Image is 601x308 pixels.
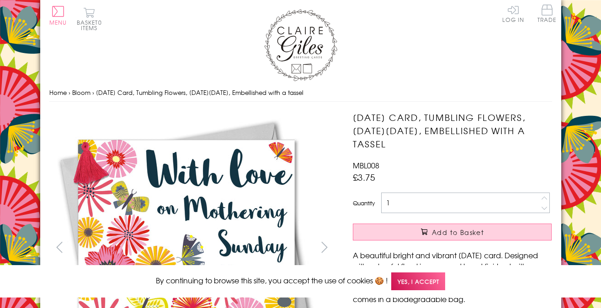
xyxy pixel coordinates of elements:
p: A beautiful bright and vibrant [DATE] card. Designed with colourful floral images and hand finish... [353,250,552,304]
span: Menu [49,18,67,26]
span: Add to Basket [432,228,484,237]
button: next [314,237,335,257]
nav: breadcrumbs [49,84,552,102]
img: Claire Giles Greetings Cards [264,9,337,81]
button: Menu [49,6,67,25]
button: prev [49,237,70,257]
a: Bloom [72,88,90,97]
span: £3.75 [353,171,375,183]
span: MBL008 [353,160,379,171]
a: Trade [537,5,557,24]
span: 0 items [81,18,102,32]
a: Log In [502,5,524,22]
span: Trade [537,5,557,22]
span: Yes, I accept [391,272,445,290]
button: Add to Basket [353,224,552,240]
a: Home [49,88,67,97]
span: › [92,88,94,97]
span: [DATE] Card, Tumbling Flowers, [DATE][DATE], Embellished with a tassel [96,88,303,97]
button: Basket0 items [77,7,102,31]
label: Quantity [353,199,375,207]
h1: [DATE] Card, Tumbling Flowers, [DATE][DATE], Embellished with a tassel [353,111,552,150]
span: › [69,88,70,97]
